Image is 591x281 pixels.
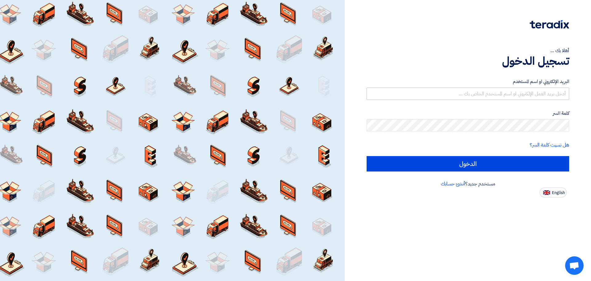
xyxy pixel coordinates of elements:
[540,188,567,197] button: English
[543,190,550,195] img: en-US.png
[367,47,569,54] div: أهلا بك ...
[441,180,465,188] a: أنشئ حسابك
[565,256,584,275] div: فتح المحادثة
[367,110,569,117] label: كلمة السر
[367,156,569,171] input: الدخول
[367,88,569,100] input: أدخل بريد العمل الإلكتروني او اسم المستخدم الخاص بك ...
[367,78,569,85] label: البريد الإلكتروني او اسم المستخدم
[530,141,569,149] a: هل نسيت كلمة السر؟
[367,180,569,188] div: مستخدم جديد؟
[552,191,565,195] span: English
[367,54,569,68] h1: تسجيل الدخول
[530,20,569,29] img: Teradix logo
